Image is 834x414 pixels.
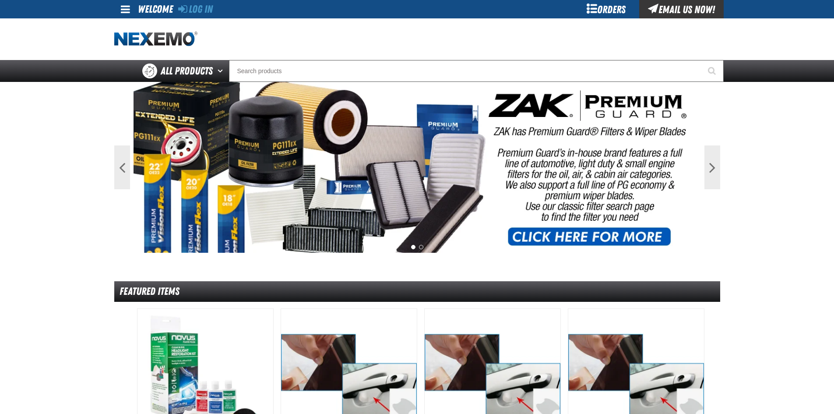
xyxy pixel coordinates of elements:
button: Previous [114,145,130,189]
img: Nexemo logo [114,32,197,47]
button: 2 of 2 [419,245,423,249]
img: PG Filters & Wipers [134,82,701,253]
button: Open All Products pages [215,60,229,82]
div: Featured Items [114,281,720,302]
button: Start Searching [702,60,724,82]
input: Search [229,60,724,82]
a: Log In [178,3,213,15]
span: All Products [161,63,213,79]
button: 1 of 2 [411,245,415,249]
button: Next [704,145,720,189]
